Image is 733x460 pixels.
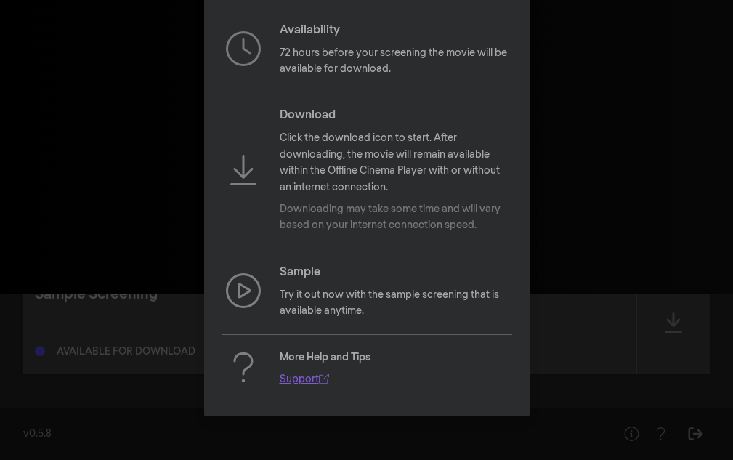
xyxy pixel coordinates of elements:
a: Support [280,374,329,384]
p: More Help and Tips [280,350,370,366]
p: Click the download icon to start. After downloading, the movie will remain available within the O... [280,130,512,195]
p: Try it out now with the sample screening that is available anytime. [280,287,512,320]
p: Sample [280,264,512,281]
p: 72 hours before your screening the movie will be available for download. [280,45,512,78]
p: Downloading may take some time and will vary based on your internet connection speed. [280,201,512,234]
p: Download [280,107,512,124]
p: Availability [280,22,512,39]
